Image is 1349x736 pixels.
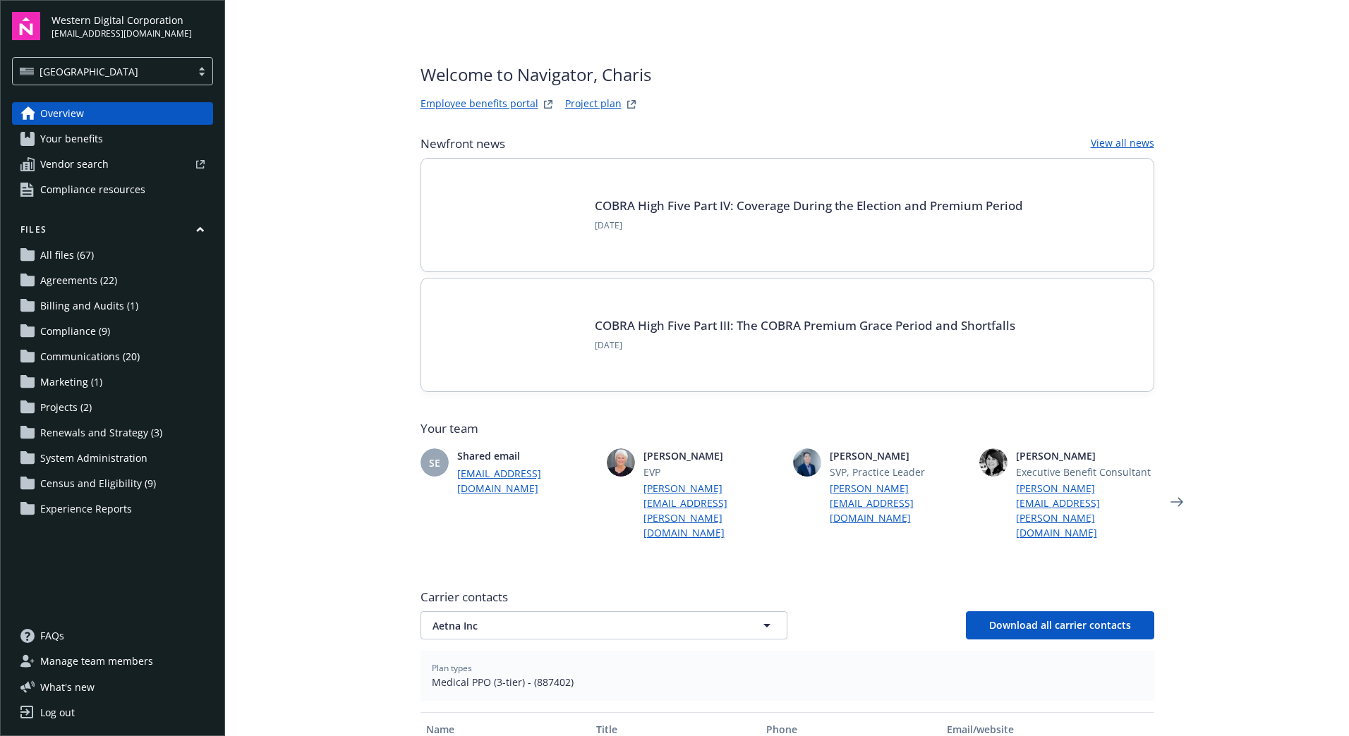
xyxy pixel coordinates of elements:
[52,12,213,40] button: Western Digital Corporation[EMAIL_ADDRESS][DOMAIN_NAME]
[40,178,145,201] span: Compliance resources
[444,301,578,369] img: BLOG-Card Image - Compliance - COBRA High Five Pt 3 - 09-03-25.jpg
[12,650,213,673] a: Manage team members
[12,12,40,40] img: navigator-logo.svg
[40,128,103,150] span: Your benefits
[595,197,1023,214] a: COBRA High Five Part IV: Coverage During the Election and Premium Period
[12,295,213,317] a: Billing and Audits (1)
[12,472,213,495] a: Census and Eligibility (9)
[421,62,651,87] span: Welcome to Navigator , Charis
[623,96,640,113] a: projectPlanWebsite
[40,650,153,673] span: Manage team members
[40,422,162,444] span: Renewals and Strategy (3)
[595,339,1015,352] span: [DATE]
[421,611,787,639] button: Aetna Inc
[793,448,821,477] img: photo
[540,96,557,113] a: striveWebsite
[830,448,968,463] span: [PERSON_NAME]
[40,320,110,343] span: Compliance (9)
[52,13,192,27] span: Western Digital Corporation
[457,448,595,463] span: Shared email
[607,448,635,477] img: photo
[643,465,782,479] span: EVP
[40,680,95,694] span: What ' s new
[12,680,117,694] button: What's new
[12,269,213,292] a: Agreements (22)
[40,447,147,470] span: System Administration
[12,345,213,368] a: Communications (20)
[432,618,726,633] span: Aetna Inc
[421,96,538,113] a: Employee benefits portal
[12,244,213,266] a: All files (67)
[595,317,1015,333] a: COBRA High Five Part III: The COBRA Premium Grace Period and Shortfalls
[565,96,622,113] a: Project plan
[12,498,213,520] a: Experience Reports
[40,345,140,368] span: Communications (20)
[432,662,1143,675] span: Plan types
[40,153,109,176] span: Vendor search
[421,589,1154,606] span: Carrier contacts
[643,448,782,463] span: [PERSON_NAME]
[40,472,156,495] span: Census and Eligibility (9)
[421,420,1154,437] span: Your team
[12,422,213,444] a: Renewals and Strategy (3)
[457,466,595,496] a: [EMAIL_ADDRESS][DOMAIN_NAME]
[40,244,94,266] span: All files (67)
[1166,491,1188,513] a: Next
[1016,448,1154,463] span: [PERSON_NAME]
[444,181,578,249] img: BLOG-Card Image - Compliance - COBRA High Five Pt 4 - 09-04-25.jpg
[12,320,213,343] a: Compliance (9)
[979,448,1008,477] img: photo
[40,498,132,520] span: Experience Reports
[12,102,213,125] a: Overview
[1016,481,1154,540] a: [PERSON_NAME][EMAIL_ADDRESS][PERSON_NAME][DOMAIN_NAME]
[12,223,213,241] button: Files
[12,178,213,201] a: Compliance resources
[40,295,138,317] span: Billing and Audits (1)
[40,701,75,724] div: Log out
[12,447,213,470] a: System Administration
[12,371,213,393] a: Marketing (1)
[12,153,213,176] a: Vendor search
[12,128,213,150] a: Your benefits
[20,64,184,79] span: [GEOGRAPHIC_DATA]
[40,102,84,125] span: Overview
[40,371,102,393] span: Marketing (1)
[12,625,213,647] a: FAQs
[830,481,968,525] a: [PERSON_NAME][EMAIL_ADDRESS][DOMAIN_NAME]
[1091,135,1154,152] a: View all news
[40,64,138,79] span: [GEOGRAPHIC_DATA]
[595,219,1023,232] span: [DATE]
[966,611,1154,639] button: Download all carrier contacts
[989,618,1131,632] span: Download all carrier contacts
[1016,465,1154,479] span: Executive Benefit Consultant
[52,27,192,40] span: [EMAIL_ADDRESS][DOMAIN_NAME]
[40,269,117,292] span: Agreements (22)
[40,625,64,647] span: FAQs
[432,675,1143,689] span: Medical PPO (3-tier) - (887402)
[643,481,782,540] a: [PERSON_NAME][EMAIL_ADDRESS][PERSON_NAME][DOMAIN_NAME]
[830,465,968,479] span: SVP, Practice Leader
[40,396,92,419] span: Projects (2)
[421,135,505,152] span: Newfront news
[12,396,213,419] a: Projects (2)
[429,455,440,470] span: SE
